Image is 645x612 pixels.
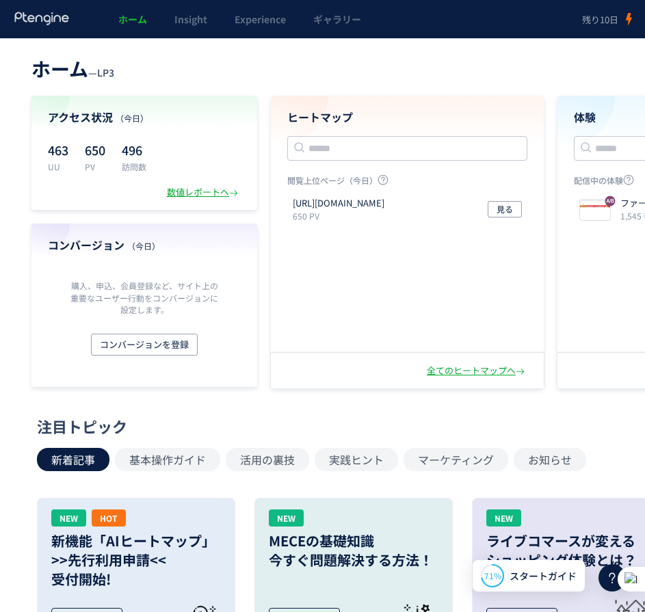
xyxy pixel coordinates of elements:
[85,139,105,161] p: 650
[404,448,508,471] button: マーケティング
[122,139,146,161] p: 496
[48,237,241,253] h4: コンバージョン
[313,12,361,26] span: ギャラリー
[92,509,126,527] div: HOT
[226,448,309,471] button: 活用の裏技
[174,12,207,26] span: Insight
[315,448,398,471] button: 実践ヒント
[287,109,527,125] h4: ヒートマップ
[100,334,189,356] span: コンバージョンを登録
[127,240,160,252] span: （今日）
[514,448,586,471] button: お知らせ
[488,201,522,217] button: 見る
[293,210,390,222] p: 650 PV
[51,531,221,589] h3: 新機能「AIヒートマップ」 >>先行利用申請<< 受付開始!
[31,55,88,82] span: ホーム
[37,448,109,471] button: 新着記事
[51,509,86,527] div: NEW
[31,55,114,82] div: —
[269,531,438,570] h3: MECEの基礎知識 今すぐ問題解決する方法！
[85,161,105,172] p: PV
[122,161,146,172] p: 訪問数
[287,174,527,191] p: 閲覧上位ページ（今日）
[91,334,198,356] button: コンバージョンを登録
[427,364,527,377] div: 全てのヒートマップへ
[293,197,384,210] p: https://lp.ishitsuku.com/04
[48,139,68,161] p: 463
[580,201,610,220] img: 89f0f38503a39a31aca3a203eed3421e1759979425036.jpeg
[582,13,618,26] span: 残り10日
[48,109,241,125] h4: アクセス状況
[484,570,501,581] span: 71%
[510,569,577,583] span: スタートガイド
[118,12,147,26] span: ホーム
[486,509,521,527] div: NEW
[116,112,148,124] span: （今日）
[48,161,68,172] p: UU
[67,280,222,315] p: 購入、申込、会員登録など、サイト上の重要なユーザー行動をコンバージョンに設定します。
[235,12,286,26] span: Experience
[167,186,241,199] div: 数値レポートへ
[497,201,513,217] span: 見る
[97,66,114,79] span: LP3
[115,448,220,471] button: 基本操作ガイド
[269,509,304,527] div: NEW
